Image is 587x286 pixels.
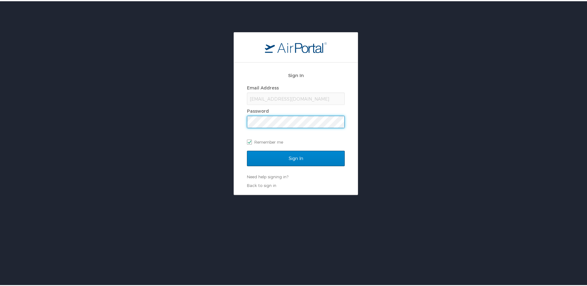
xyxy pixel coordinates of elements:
a: Need help signing in? [247,173,288,178]
input: Sign In [247,149,345,165]
label: Remember me [247,136,345,145]
label: Email Address [247,84,279,89]
label: Password [247,107,269,112]
h2: Sign In [247,71,345,78]
a: Back to sign in [247,182,276,187]
img: logo [265,41,327,52]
